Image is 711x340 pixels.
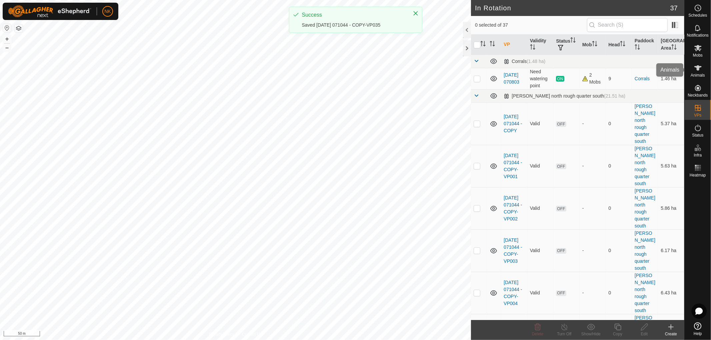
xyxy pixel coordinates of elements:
[606,229,632,272] td: 0
[504,72,519,85] a: [DATE] 070803
[504,280,522,306] a: [DATE] 071044 - COPY-VP004
[504,114,522,133] a: [DATE] 071044 - COPY
[658,35,684,55] th: [GEOGRAPHIC_DATA] Area
[694,332,702,336] span: Help
[592,42,597,47] p-sorticon: Activate to sort
[658,331,684,337] div: Create
[632,35,658,55] th: Paddock
[635,146,655,186] a: [PERSON_NAME] north rough quarter south
[527,272,554,314] td: Valid
[690,173,706,177] span: Heatmap
[302,22,406,29] div: Saved [DATE] 071044 - COPY-VP035
[692,133,703,137] span: Status
[620,42,625,47] p-sorticon: Activate to sort
[670,3,678,13] span: 37
[658,103,684,145] td: 5.37 ha
[582,120,603,127] div: -
[582,72,603,86] div: 2 Mobs
[556,248,566,254] span: OFF
[693,53,703,57] span: Mobs
[694,113,701,117] span: VPs
[658,272,684,314] td: 6.43 ha
[527,145,554,187] td: Valid
[302,11,406,19] div: Success
[527,187,554,229] td: Valid
[532,332,544,336] span: Delete
[556,121,566,127] span: OFF
[104,8,111,15] span: NK
[606,272,632,314] td: 0
[582,205,603,212] div: -
[527,59,545,64] span: (1.48 ha)
[580,35,606,55] th: Mob
[3,24,11,32] button: Reset Map
[688,93,708,97] span: Neckbands
[687,33,709,37] span: Notifications
[504,93,625,99] div: [PERSON_NAME] north rough quarter south
[582,247,603,254] div: -
[606,68,632,89] td: 9
[411,9,420,18] button: Close
[631,331,658,337] div: Edit
[504,153,522,179] a: [DATE] 071044 - COPY-VP001
[501,35,527,55] th: VP
[475,22,587,29] span: 0 selected of 37
[504,237,522,264] a: [DATE] 071044 - COPY-VP003
[658,229,684,272] td: 6.17 ha
[606,145,632,187] td: 0
[658,145,684,187] td: 5.63 ha
[527,68,554,89] td: Need watering point
[635,76,650,81] a: Corrals
[553,35,580,55] th: Status
[8,5,91,17] img: Gallagher Logo
[475,4,670,12] h2: In Rotation
[635,230,655,271] a: [PERSON_NAME] north rough quarter south
[556,206,566,211] span: OFF
[604,331,631,337] div: Copy
[685,320,711,338] a: Help
[635,188,655,228] a: [PERSON_NAME] north rough quarter south
[587,18,668,32] input: Search (S)
[480,42,486,47] p-sorticon: Activate to sort
[527,103,554,145] td: Valid
[582,163,603,170] div: -
[671,45,677,51] p-sorticon: Activate to sort
[658,68,684,89] td: 1.46 ha
[490,42,495,47] p-sorticon: Activate to sort
[688,13,707,17] span: Schedules
[504,195,522,221] a: [DATE] 071044 - COPY-VP002
[606,35,632,55] th: Head
[694,153,702,157] span: Infra
[242,331,262,337] a: Contact Us
[582,289,603,296] div: -
[556,76,564,82] span: ON
[551,331,578,337] div: Turn Off
[691,73,705,77] span: Animals
[527,35,554,55] th: Validity
[635,273,655,313] a: [PERSON_NAME] north rough quarter south
[504,59,545,64] div: Corrals
[556,164,566,169] span: OFF
[15,24,23,32] button: Map Layers
[604,93,625,99] span: (21.51 ha)
[606,187,632,229] td: 0
[3,44,11,52] button: –
[606,103,632,145] td: 0
[635,45,640,51] p-sorticon: Activate to sort
[635,104,655,144] a: [PERSON_NAME] north rough quarter south
[658,187,684,229] td: 5.86 ha
[527,229,554,272] td: Valid
[570,38,576,44] p-sorticon: Activate to sort
[578,331,604,337] div: Show/Hide
[209,331,234,337] a: Privacy Policy
[3,35,11,43] button: +
[530,45,535,51] p-sorticon: Activate to sort
[556,290,566,296] span: OFF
